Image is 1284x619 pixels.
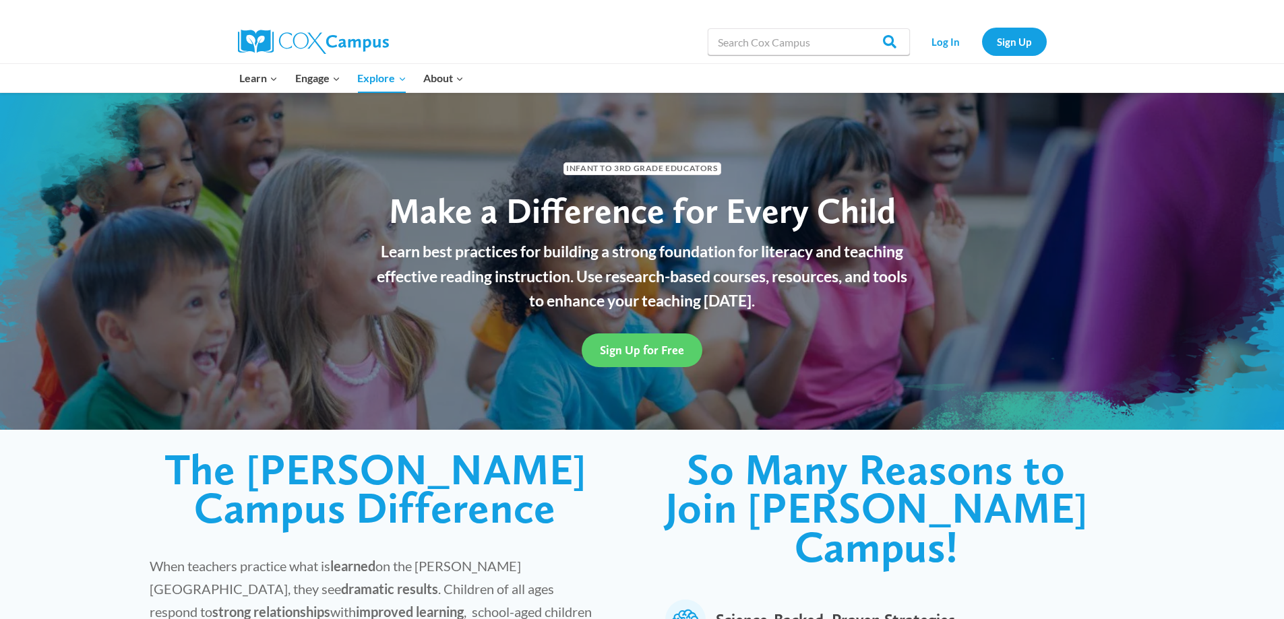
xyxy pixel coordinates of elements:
[665,443,1088,573] span: So Many Reasons to Join [PERSON_NAME] Campus!
[582,333,702,366] a: Sign Up for Free
[708,28,910,55] input: Search Cox Campus
[563,162,721,175] span: Infant to 3rd Grade Educators
[231,64,472,92] nav: Primary Navigation
[600,343,684,357] span: Sign Up for Free
[341,581,438,597] strong: dramatic results
[423,69,464,87] span: About
[917,28,1047,55] nav: Secondary Navigation
[239,69,278,87] span: Learn
[295,69,340,87] span: Engage
[357,69,406,87] span: Explore
[389,189,896,232] span: Make a Difference for Every Child
[238,30,389,54] img: Cox Campus
[917,28,975,55] a: Log In
[330,558,375,574] strong: learned
[982,28,1047,55] a: Sign Up
[369,239,915,313] p: Learn best practices for building a strong foundation for literacy and teaching effective reading...
[164,443,586,534] span: The [PERSON_NAME] Campus Difference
